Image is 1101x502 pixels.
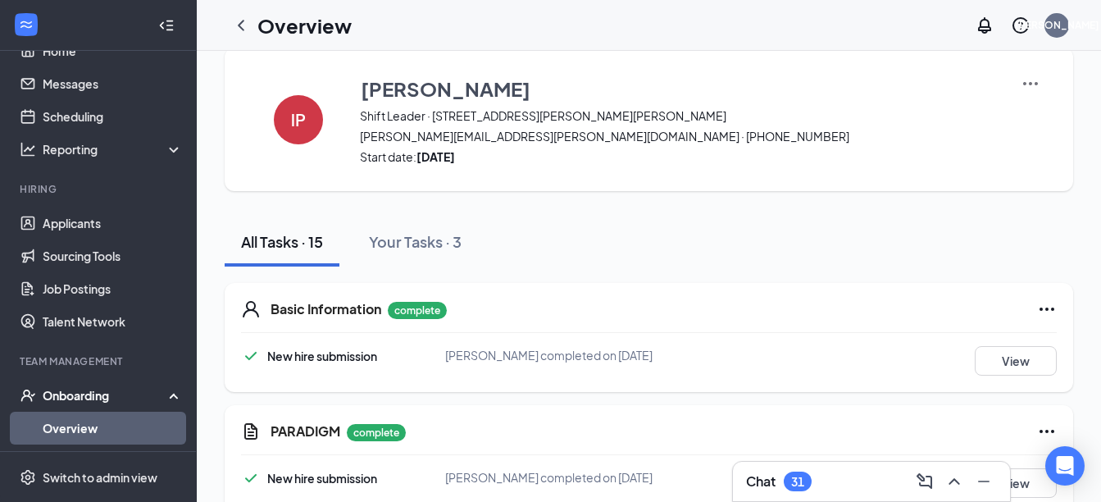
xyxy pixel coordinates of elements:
[971,468,997,495] button: Minimize
[360,148,1000,165] span: Start date:
[416,149,455,164] strong: [DATE]
[231,16,251,35] svg: ChevronLeft
[1015,18,1099,32] div: [PERSON_NAME]
[1011,16,1030,35] svg: QuestionInfo
[43,67,183,100] a: Messages
[43,445,183,477] a: E-Verify
[445,348,653,363] span: [PERSON_NAME] completed on [DATE]
[241,422,261,441] svg: CustomFormIcon
[915,472,935,491] svg: ComposeMessage
[20,354,180,368] div: Team Management
[43,240,183,272] a: Sourcing Tools
[18,16,34,33] svg: WorkstreamLogo
[43,272,183,305] a: Job Postings
[257,74,339,165] button: lP
[43,412,183,445] a: Overview
[20,469,36,486] svg: Settings
[974,472,994,491] svg: Minimize
[271,422,340,440] h5: PARADIGM
[43,34,183,67] a: Home
[43,207,183,240] a: Applicants
[445,470,653,485] span: [PERSON_NAME] completed on [DATE]
[43,141,184,157] div: Reporting
[257,11,352,39] h1: Overview
[20,387,36,404] svg: UserCheck
[388,302,447,319] p: complete
[20,182,180,196] div: Hiring
[1037,422,1057,441] svg: Ellipses
[912,468,938,495] button: ComposeMessage
[1021,74,1040,94] img: More Actions
[267,349,377,363] span: New hire submission
[43,387,169,404] div: Onboarding
[369,231,462,252] div: Your Tasks · 3
[291,114,306,125] h4: lP
[43,469,157,486] div: Switch to admin view
[360,74,1000,103] button: [PERSON_NAME]
[791,475,804,489] div: 31
[241,231,323,252] div: All Tasks · 15
[43,305,183,338] a: Talent Network
[975,16,994,35] svg: Notifications
[241,299,261,319] svg: User
[360,128,1000,144] span: [PERSON_NAME][EMAIL_ADDRESS][PERSON_NAME][DOMAIN_NAME] · [PHONE_NUMBER]
[347,424,406,441] p: complete
[158,17,175,34] svg: Collapse
[20,141,36,157] svg: Analysis
[1045,446,1085,486] div: Open Intercom Messenger
[975,346,1057,376] button: View
[941,468,967,495] button: ChevronUp
[360,107,1000,124] span: Shift Leader · [STREET_ADDRESS][PERSON_NAME][PERSON_NAME]
[271,300,381,318] h5: Basic Information
[944,472,964,491] svg: ChevronUp
[241,468,261,488] svg: Checkmark
[975,468,1057,498] button: View
[43,100,183,133] a: Scheduling
[267,471,377,486] span: New hire submission
[241,346,261,366] svg: Checkmark
[746,472,776,491] h3: Chat
[361,75,530,103] h3: [PERSON_NAME]
[1037,299,1057,319] svg: Ellipses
